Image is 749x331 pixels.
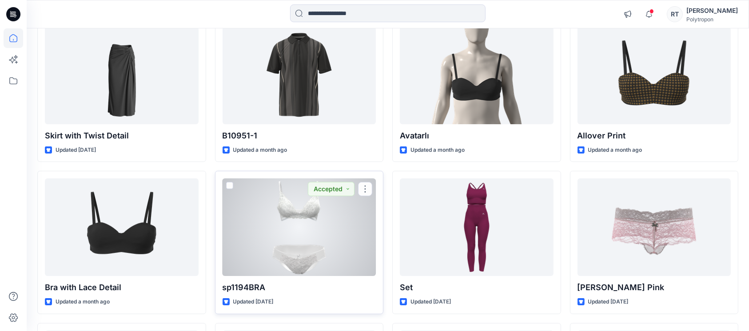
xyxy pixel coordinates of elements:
[45,281,199,294] p: Bra with Lace Detail
[223,27,376,124] a: B10951-1
[223,130,376,142] p: B10951-1
[400,130,554,142] p: Avatarlı
[400,27,554,124] a: Avatarlı
[667,6,683,22] div: RT
[45,130,199,142] p: Skirt with Twist Detail
[686,5,738,16] div: [PERSON_NAME]
[400,178,554,276] a: Set
[56,146,96,155] p: Updated [DATE]
[578,178,731,276] a: Koza Pink
[578,130,731,142] p: Allover Print
[578,281,731,294] p: [PERSON_NAME] Pink
[400,281,554,294] p: Set
[410,146,465,155] p: Updated a month ago
[223,281,376,294] p: sp1194BRA
[686,16,738,23] div: Polytropon
[410,297,451,307] p: Updated [DATE]
[223,178,376,276] a: sp1194BRA
[56,297,110,307] p: Updated a month ago
[233,146,287,155] p: Updated a month ago
[45,27,199,124] a: Skirt with Twist Detail
[233,297,274,307] p: Updated [DATE]
[578,27,731,124] a: Allover Print
[45,178,199,276] a: Bra with Lace Detail
[588,297,629,307] p: Updated [DATE]
[588,146,642,155] p: Updated a month ago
